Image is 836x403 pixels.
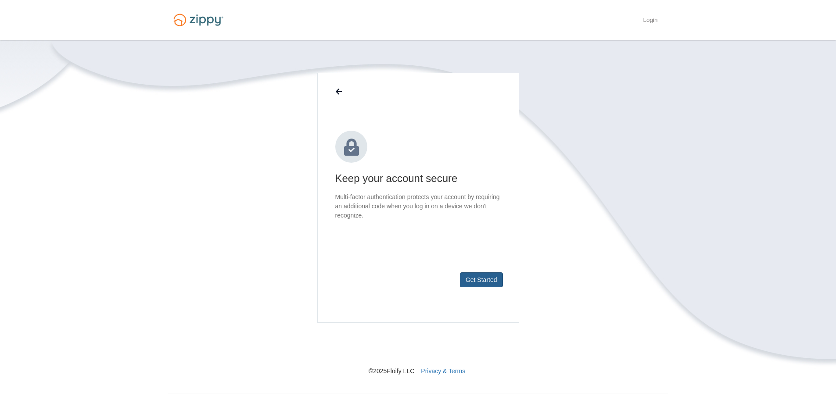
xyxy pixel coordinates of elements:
[460,272,503,287] button: Get Started
[168,10,229,30] img: Logo
[335,171,501,185] h1: Keep your account secure
[335,193,501,220] p: Multi-factor authentication protects your account by requiring an additional code when you log in...
[421,367,465,374] a: Privacy & Terms
[168,323,668,375] nav: © 2025 Floify LLC
[643,17,657,25] a: Login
